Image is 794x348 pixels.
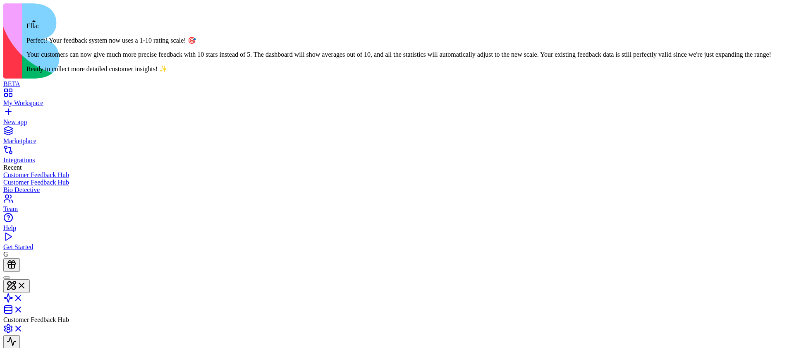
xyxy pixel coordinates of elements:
[3,198,791,213] a: Team
[3,186,791,194] a: Bio Detective
[3,80,791,88] div: BETA
[26,51,771,58] p: Your customers can now give much more precise feedback with 10 stars instead of 5. The dashboard ...
[26,22,39,29] span: Ella:
[3,92,791,107] a: My Workspace
[3,205,791,213] div: Team
[3,73,791,88] a: BETA
[3,171,791,179] a: Customer Feedback Hub
[3,179,791,186] a: Customer Feedback Hub
[26,65,771,73] p: Ready to collect more detailed customer insights! ✨
[3,3,336,79] img: logo
[3,217,791,232] a: Help
[3,251,8,258] span: G
[3,149,791,164] a: Integrations
[44,52,80,58] p: Total Feedback
[26,36,771,44] p: Perfect! Your feedback system now uses a 1-10 rating scale! 🎯
[3,224,791,232] div: Help
[44,60,80,73] p: 5
[3,111,791,126] a: New app
[3,130,791,145] a: Marketplace
[3,243,791,251] div: Get Started
[3,316,69,323] span: Customer Feedback Hub
[3,137,791,145] div: Marketplace
[3,99,791,107] div: My Workspace
[3,236,791,251] a: Get Started
[3,156,791,164] div: Integrations
[3,118,791,126] div: New app
[3,164,22,171] span: Recent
